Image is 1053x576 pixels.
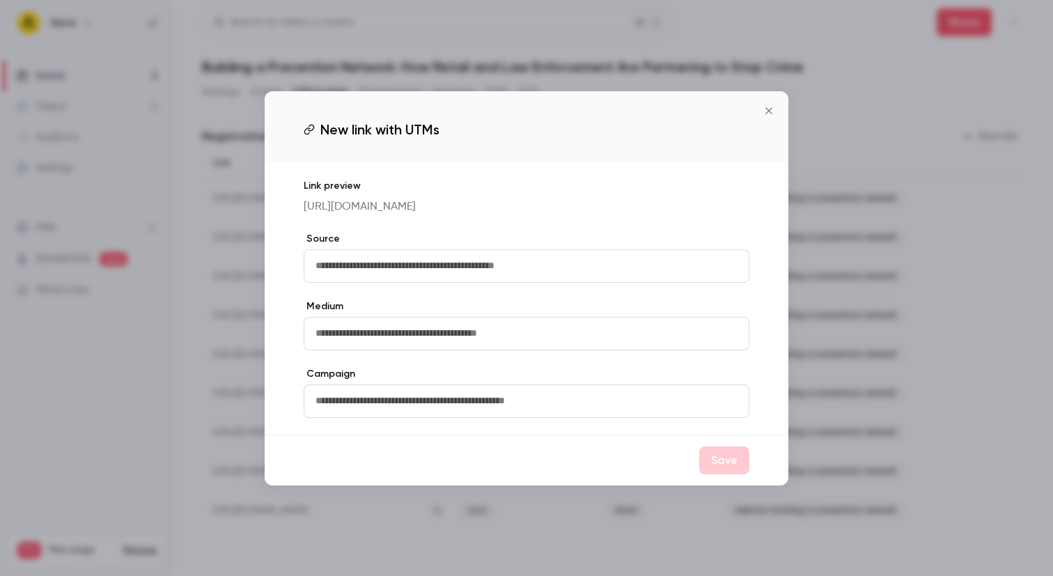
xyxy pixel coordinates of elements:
label: Medium [304,299,749,313]
span: New link with UTMs [320,119,439,140]
label: Campaign [304,367,749,381]
p: [URL][DOMAIN_NAME] [304,199,749,215]
label: Source [304,232,749,246]
p: Link preview [304,179,749,193]
button: Close [755,97,783,125]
